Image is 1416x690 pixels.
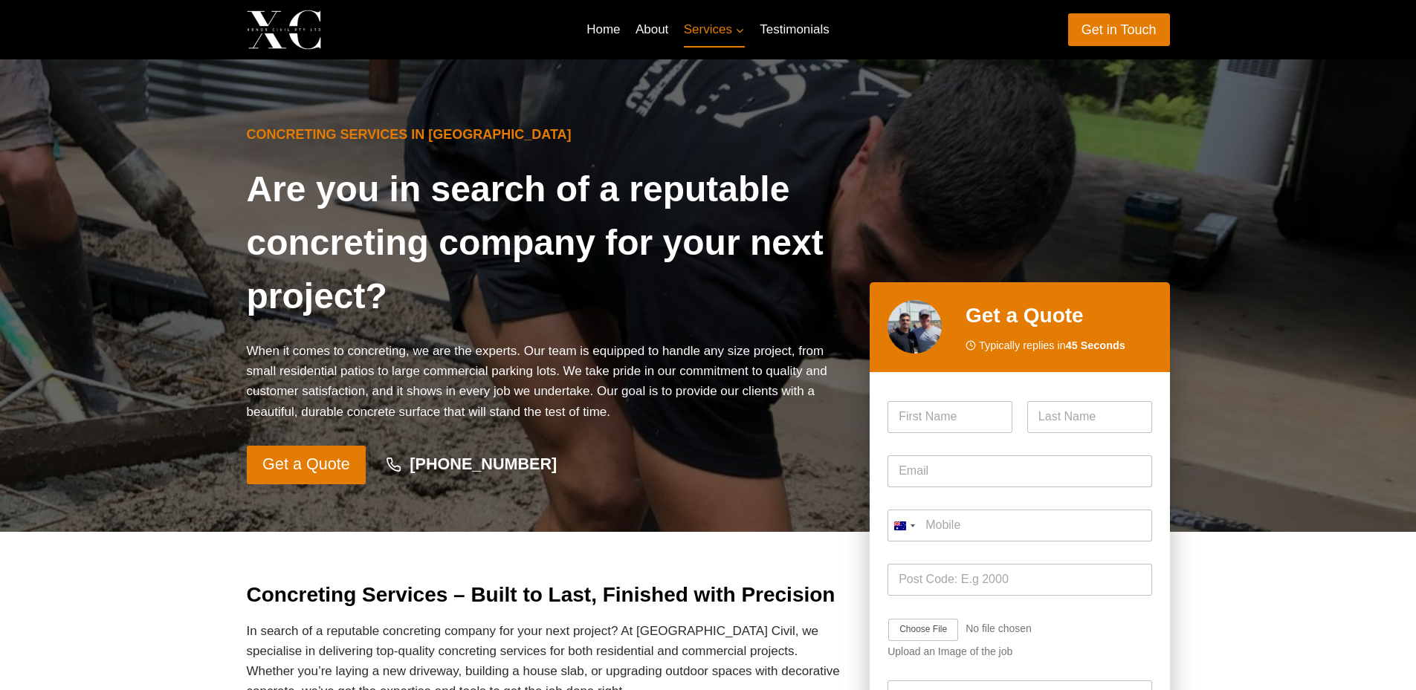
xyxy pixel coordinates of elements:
[247,446,366,484] a: Get a Quote
[628,12,676,48] a: About
[752,12,837,48] a: Testimonials
[262,452,350,478] span: Get a Quote
[888,401,1012,433] input: First Name
[1027,401,1152,433] input: Last Name
[1066,339,1125,351] strong: 45 Seconds
[579,12,628,48] a: Home
[247,125,847,145] h6: Concreting Services in [GEOGRAPHIC_DATA]
[247,10,438,49] a: Xenos Civil
[684,19,745,39] span: Services
[247,163,847,323] h1: Are you in search of a reputable concreting company for your next project?
[247,341,847,422] p: When it comes to concreting, we are the experts. Our team is equipped to handle any size project,...
[410,455,557,473] strong: [PHONE_NUMBER]
[247,10,321,49] img: Xenos Civil
[1068,13,1170,45] a: Get in Touch
[676,12,753,48] a: Services
[372,448,571,482] a: [PHONE_NUMBER]
[579,12,837,48] nav: Primary Navigation
[334,18,438,41] p: Xenos Civil
[888,510,1151,541] input: Mobile
[247,579,847,611] h2: Concreting Services – Built to Last, Finished with Precision
[979,337,1125,354] span: Typically replies in
[966,300,1152,331] h2: Get a Quote
[888,645,1151,657] div: Upload an Image of the job
[888,510,920,541] button: Selected country
[888,455,1151,487] input: Email
[888,564,1151,596] input: Post Code: E.g 2000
